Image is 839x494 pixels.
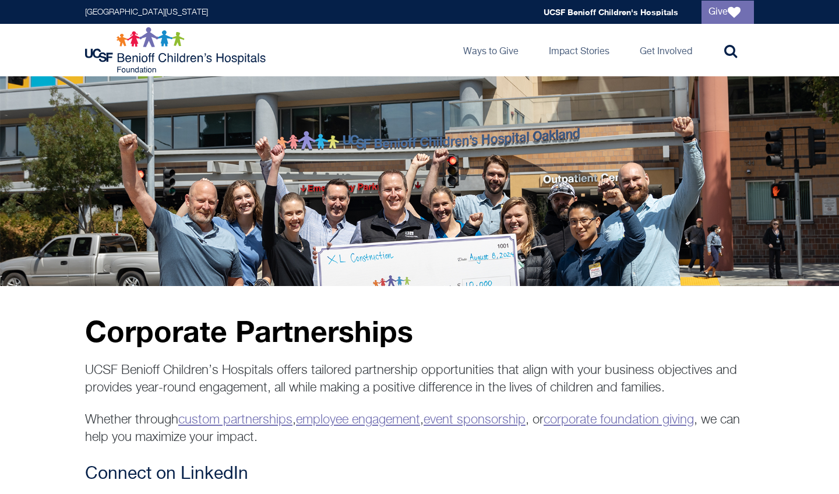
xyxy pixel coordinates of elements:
[296,414,420,426] a: employee engagement
[85,27,269,73] img: Logo for UCSF Benioff Children's Hospitals Foundation
[540,24,619,76] a: Impact Stories
[85,362,754,397] p: UCSF Benioff Children’s Hospitals offers tailored partnership opportunities that align with your ...
[85,8,208,16] a: [GEOGRAPHIC_DATA][US_STATE]
[85,315,754,347] p: Corporate Partnerships
[544,414,694,426] a: corporate foundation giving
[701,1,754,24] a: Give
[454,24,528,76] a: Ways to Give
[178,414,292,426] a: custom partnerships
[544,7,678,17] a: UCSF Benioff Children's Hospitals
[630,24,701,76] a: Get Involved
[424,414,526,426] a: event sponsorship
[85,411,754,446] p: Whether through , , , or , we can help you maximize your impact.
[85,464,754,485] h3: Connect on LinkedIn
